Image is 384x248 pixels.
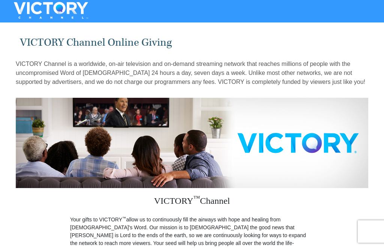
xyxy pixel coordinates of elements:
sup: ™ [122,216,126,220]
sup: ™ [193,194,200,202]
p: VICTORY Channel is a worldwide, on-air television and on-demand streaming network that reaches mi... [16,60,368,87]
h1: VICTORY Channel Online Giving [20,36,364,49]
img: VICTORYTHON - VICTORY Channel [4,2,98,19]
h3: VICTORY Channel [70,188,314,216]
